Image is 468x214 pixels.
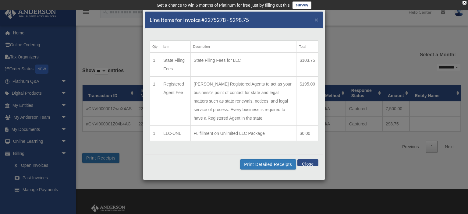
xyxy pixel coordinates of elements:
td: [PERSON_NAME] Registered Agents to act as your business's point of contact for state and legal ma... [190,76,296,126]
h5: Line Items for Invoice #2275278 - $298.75 [150,16,249,24]
td: $195.00 [296,76,318,126]
a: survey [292,2,311,9]
span: × [314,16,318,23]
th: Qty [150,41,160,53]
div: Get a chance to win 6 months of Platinum for free just by filling out this [157,2,290,9]
th: Description [190,41,296,53]
button: Close [314,16,318,23]
th: Item [160,41,190,53]
td: LLC-UNL [160,126,190,141]
td: State Filing Fees [160,53,190,76]
button: Close [297,159,318,166]
td: 1 [150,53,160,76]
td: Registered Agent Fee [160,76,190,126]
button: Print Detailed Receipts [240,159,296,170]
td: $0.00 [296,126,318,141]
td: State Filing Fees for LLC [190,53,296,76]
td: $103.75 [296,53,318,76]
td: Fulfillment on Unlimited LLC Package [190,126,296,141]
td: 1 [150,126,160,141]
td: 1 [150,76,160,126]
th: Total [296,41,318,53]
div: close [463,1,466,5]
